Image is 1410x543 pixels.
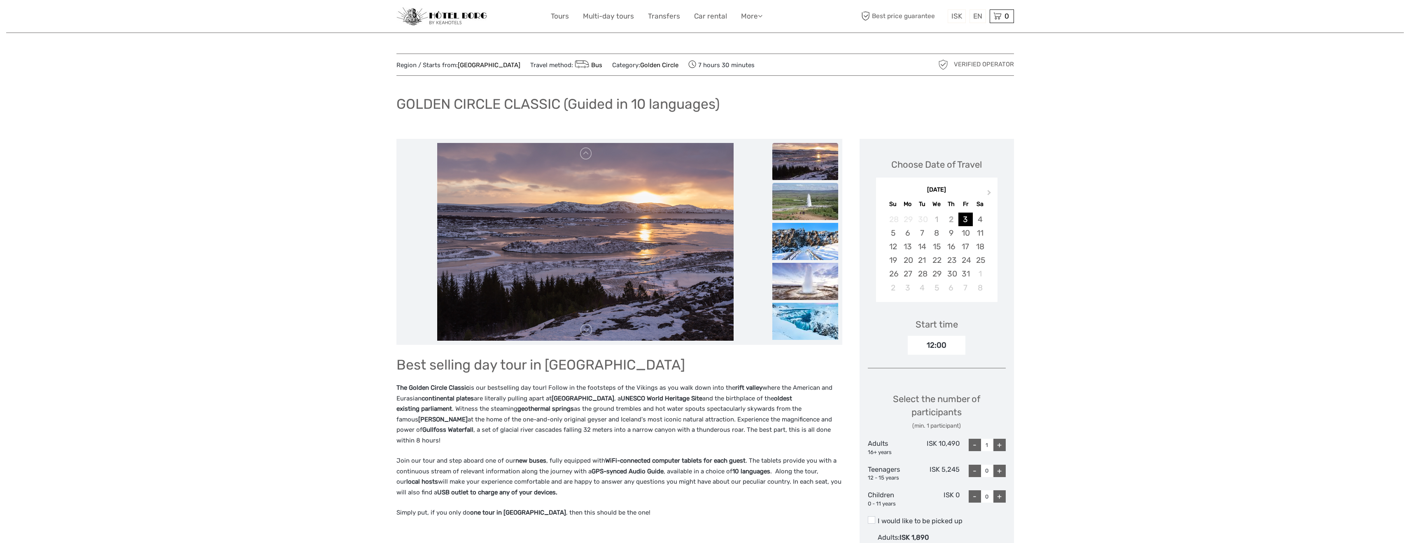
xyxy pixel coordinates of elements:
[944,281,958,295] div: Choose Thursday, November 6th, 2025
[772,143,838,180] img: e175debaa42941df996bc995c853bfbe_slider_thumbnail.jpg
[741,10,762,22] a: More
[929,213,944,226] div: Not available Wednesday, October 1st, 2025
[772,303,838,340] img: f05ce2ace1b449358594dd154c943b53_slider_thumbnail.jpg
[868,500,914,508] div: 0 - 11 years
[958,226,973,240] div: Choose Friday, October 10th, 2025
[900,281,915,295] div: Choose Monday, November 3rd, 2025
[984,188,997,201] button: Next Month
[612,61,678,70] span: Category:
[437,489,557,496] strong: USB outlet to charge any of your devices.
[944,199,958,210] div: Th
[973,253,987,267] div: Choose Saturday, October 25th, 2025
[772,223,838,260] img: a82d89997e2942f6a8a82aa615471e13_slider_thumbnail.jpg
[929,240,944,253] div: Choose Wednesday, October 15th, 2025
[993,490,1006,503] div: +
[915,267,929,281] div: Choose Tuesday, October 28th, 2025
[515,457,546,464] strong: new buses
[915,281,929,295] div: Choose Tuesday, November 4th, 2025
[886,253,900,267] div: Choose Sunday, October 19th, 2025
[868,474,914,482] div: 12 - 15 years
[860,9,946,23] span: Best price guarantee
[735,384,762,391] strong: rift valley
[640,61,678,69] a: Golden Circle
[969,490,981,503] div: -
[915,240,929,253] div: Choose Tuesday, October 14th, 2025
[944,253,958,267] div: Choose Thursday, October 23rd, 2025
[900,199,915,210] div: Mo
[973,281,987,295] div: Choose Saturday, November 8th, 2025
[886,240,900,253] div: Choose Sunday, October 12th, 2025
[879,213,995,295] div: month 2025-10
[951,12,962,20] span: ISK
[422,395,474,402] strong: continental plates
[993,465,1006,477] div: +
[958,240,973,253] div: Choose Friday, October 17th, 2025
[396,356,842,373] h1: Best selling day tour in [GEOGRAPHIC_DATA]
[915,213,929,226] div: Not available Tuesday, September 30th, 2025
[914,465,960,482] div: ISK 5,245
[900,240,915,253] div: Choose Monday, October 13th, 2025
[621,395,702,402] strong: UNESCO World Heritage Site
[552,395,614,402] strong: [GEOGRAPHIC_DATA]
[908,336,965,355] div: 12:00
[958,199,973,210] div: Fr
[396,7,487,26] img: 97-048fac7b-21eb-4351-ac26-83e096b89eb3_logo_small.jpg
[886,199,900,210] div: Su
[648,10,680,22] a: Transfers
[886,267,900,281] div: Choose Sunday, October 26th, 2025
[886,226,900,240] div: Choose Sunday, October 5th, 2025
[583,10,634,22] a: Multi-day tours
[418,416,468,423] strong: [PERSON_NAME]
[694,10,727,22] a: Car rental
[396,61,520,70] span: Region / Starts from:
[1003,12,1010,20] span: 0
[944,267,958,281] div: Choose Thursday, October 30th, 2025
[437,143,734,341] img: e175debaa42941df996bc995c853bfbe_main_slider.jpg
[891,158,982,171] div: Choose Date of Travel
[916,318,958,331] div: Start time
[900,253,915,267] div: Choose Monday, October 20th, 2025
[406,478,438,485] strong: local hosts
[886,281,900,295] div: Choose Sunday, November 2nd, 2025
[868,516,1006,526] label: I would like to be picked up
[900,267,915,281] div: Choose Monday, October 27th, 2025
[973,199,987,210] div: Sa
[878,534,900,541] span: Adults :
[605,457,746,464] strong: WiFi-connected computer tablets for each guest
[886,213,900,226] div: Not available Sunday, September 28th, 2025
[954,60,1014,69] span: Verified Operator
[551,10,569,22] a: Tours
[914,490,960,508] div: ISK 0
[970,9,986,23] div: EN
[868,449,914,456] div: 16+ years
[868,490,914,508] div: Children
[517,405,574,412] strong: geothermal springs
[929,226,944,240] div: Choose Wednesday, October 8th, 2025
[973,226,987,240] div: Choose Saturday, October 11th, 2025
[573,61,603,69] a: Bus
[396,383,842,446] p: is our bestselling day tour! Follow in the footsteps of the Vikings as you walk down into the whe...
[958,267,973,281] div: Choose Friday, October 31st, 2025
[470,509,566,516] strong: one tour in [GEOGRAPHIC_DATA]
[530,59,603,70] span: Travel method:
[929,281,944,295] div: Choose Wednesday, November 5th, 2025
[868,393,1006,430] div: Select the number of participants
[900,213,915,226] div: Not available Monday, September 29th, 2025
[876,186,997,194] div: [DATE]
[12,14,93,21] p: We're away right now. Please check back later!
[929,199,944,210] div: We
[592,468,664,475] strong: GPS-synced Audio Guide
[915,226,929,240] div: Choose Tuesday, October 7th, 2025
[396,508,842,518] p: Simply put, if you only do , then this should be the one!
[422,426,473,433] strong: Gullfoss Waterfall
[868,422,1006,430] div: (min. 1 participant)
[915,253,929,267] div: Choose Tuesday, October 21st, 2025
[900,534,929,541] span: ISK 1,890
[396,384,469,391] strong: The Golden Circle Classic
[993,439,1006,451] div: +
[95,13,105,23] button: Open LiveChat chat widget
[944,226,958,240] div: Choose Thursday, October 9th, 2025
[944,213,958,226] div: Not available Thursday, October 2nd, 2025
[458,61,520,69] a: [GEOGRAPHIC_DATA]
[396,96,720,112] h1: GOLDEN CIRCLE CLASSIC (Guided in 10 languages)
